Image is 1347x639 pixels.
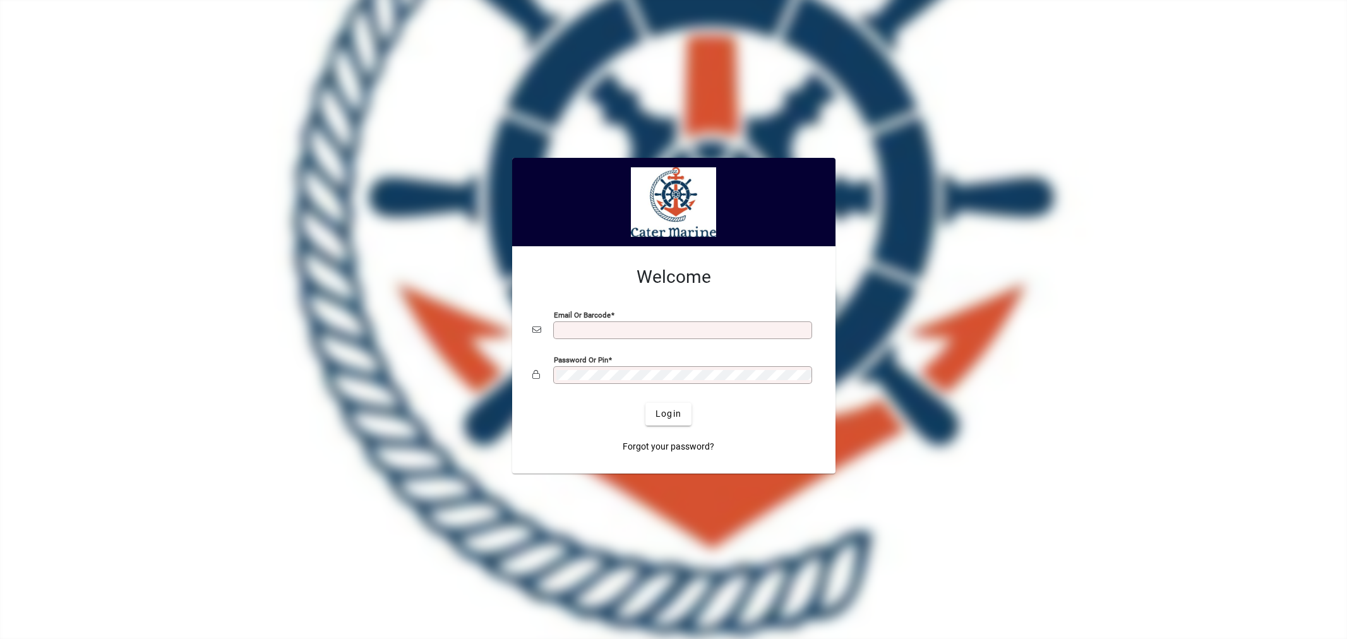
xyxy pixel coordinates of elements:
[554,355,608,364] mat-label: Password or Pin
[532,266,815,288] h2: Welcome
[623,440,714,453] span: Forgot your password?
[656,407,681,421] span: Login
[618,436,719,458] a: Forgot your password?
[554,310,611,319] mat-label: Email or Barcode
[645,403,691,426] button: Login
